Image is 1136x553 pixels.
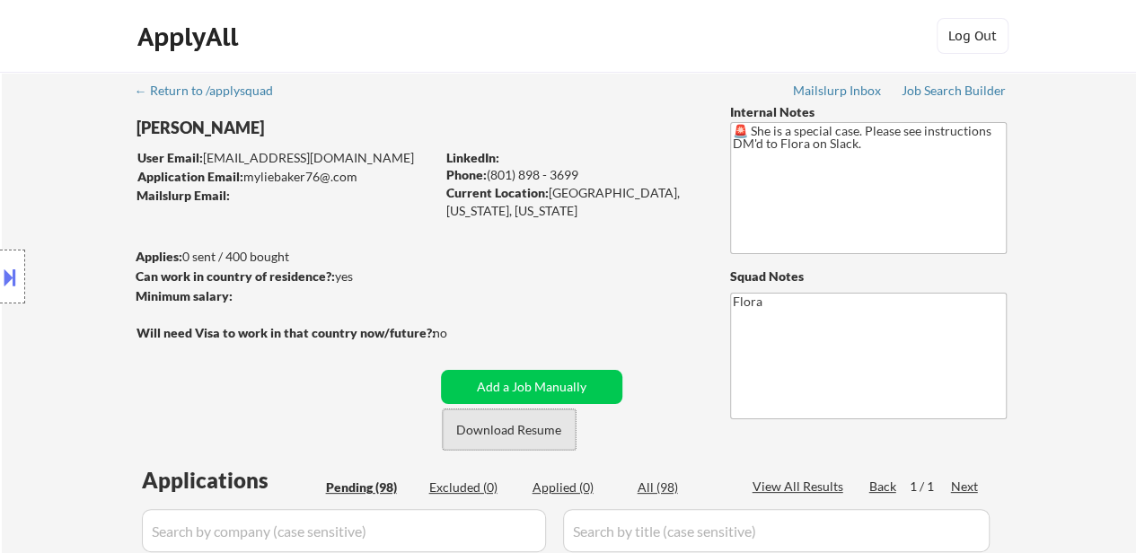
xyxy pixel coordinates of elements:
div: Squad Notes [730,268,1007,285]
div: Mailslurp Inbox [793,84,883,97]
div: Back [869,478,898,496]
div: no [433,324,484,342]
div: Next [951,478,980,496]
button: Download Resume [443,409,576,450]
div: Applications [142,470,320,491]
div: Applied (0) [533,478,622,496]
input: Search by company (case sensitive) [142,509,546,552]
div: Excluded (0) [429,478,519,496]
a: ← Return to /applysquad [135,83,290,101]
strong: Phone: [446,167,487,182]
div: ← Return to /applysquad [135,84,290,97]
input: Search by title (case sensitive) [563,509,990,552]
div: 1 / 1 [910,478,951,496]
strong: LinkedIn: [446,150,499,165]
div: (801) 898 - 3699 [446,166,700,184]
a: Job Search Builder [902,83,1007,101]
div: Pending (98) [326,478,416,496]
div: ApplyAll [137,22,243,52]
div: View All Results [753,478,849,496]
button: Log Out [937,18,1008,54]
strong: Current Location: [446,185,549,200]
a: Mailslurp Inbox [793,83,883,101]
div: Internal Notes [730,103,1007,121]
div: Job Search Builder [902,84,1007,97]
div: All (98) [638,478,727,496]
button: Add a Job Manually [441,370,622,404]
div: [GEOGRAPHIC_DATA], [US_STATE], [US_STATE] [446,184,700,219]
